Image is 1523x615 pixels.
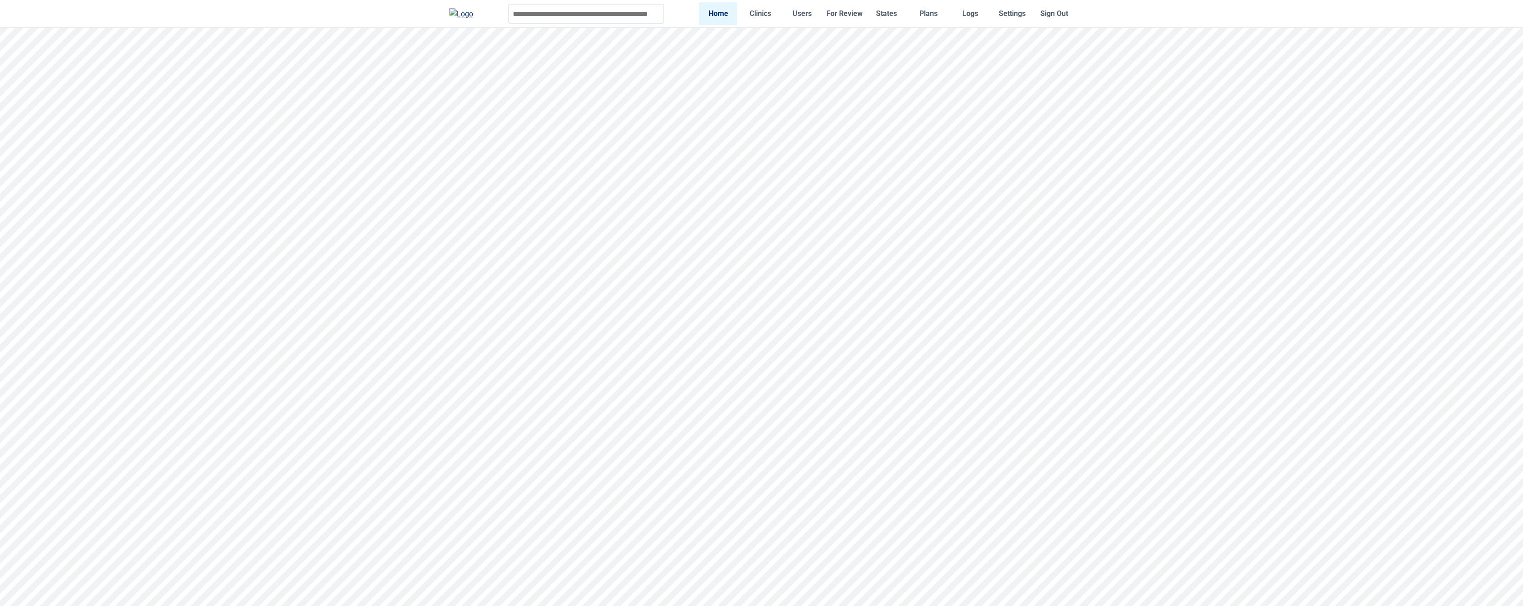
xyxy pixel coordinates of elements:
a: Users [783,2,821,25]
a: Plans [909,2,948,25]
a: Settings [993,2,1032,25]
a: States [867,2,906,25]
a: Logs [951,2,990,25]
a: For Review [825,2,863,25]
img: Logo [449,8,473,20]
a: Home [699,2,737,25]
a: Clinics [741,2,779,25]
button: Sign Out [1035,2,1074,25]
